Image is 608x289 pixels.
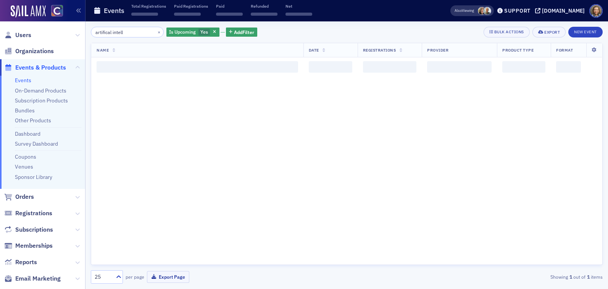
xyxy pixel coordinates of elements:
a: Other Products [15,117,51,124]
p: Refunded [251,3,277,9]
span: Name [97,47,109,53]
button: Bulk Actions [484,27,530,37]
span: ‌ [131,13,158,16]
button: × [156,28,163,35]
a: Email Marketing [4,274,61,283]
span: Organizations [15,47,54,55]
span: Users [15,31,31,39]
a: View Homepage [46,5,63,18]
div: [DOMAIN_NAME] [542,7,585,14]
a: New Event [568,28,603,35]
div: Showing out of items [437,273,603,280]
span: ‌ [309,61,352,73]
a: Bundles [15,107,35,114]
span: Registrations [363,47,396,53]
button: New Event [568,27,603,37]
p: Net [285,3,312,9]
a: Subscriptions [4,226,53,234]
div: Yes [166,28,219,37]
span: Product Type [502,47,534,53]
a: Venues [15,163,33,170]
span: Format [556,47,573,53]
a: Memberships [4,242,53,250]
span: Is Upcoming [169,29,196,35]
img: SailAMX [51,5,63,17]
span: Yes [200,29,208,35]
span: ‌ [502,61,545,73]
a: On-Demand Products [15,87,66,94]
span: Add Filter [234,29,254,36]
span: ‌ [251,13,277,16]
span: Derrol Moorhead [483,7,491,15]
a: Registrations [4,209,52,218]
button: [DOMAIN_NAME] [535,8,587,13]
span: ‌ [363,61,417,73]
label: per page [126,273,144,280]
strong: 1 [585,273,591,280]
div: Bulk Actions [494,30,524,34]
span: Date [309,47,319,53]
strong: 1 [568,273,573,280]
span: Lauren Standiford [478,7,486,15]
a: Dashboard [15,130,40,137]
a: Sponsor Library [15,174,52,180]
span: Memberships [15,242,53,250]
span: ‌ [556,61,581,73]
a: Reports [4,258,37,266]
a: Orders [4,193,34,201]
button: Export [532,27,566,37]
button: Export Page [147,271,189,283]
a: Coupons [15,153,36,160]
span: Email Marketing [15,274,61,283]
span: Reports [15,258,37,266]
button: AddFilter [226,28,257,37]
a: Events & Products [4,63,66,72]
span: ‌ [216,13,243,16]
input: Search… [91,27,164,37]
span: Orders [15,193,34,201]
div: Support [504,7,531,14]
span: Profile [589,4,603,18]
a: Users [4,31,31,39]
span: Viewing [455,8,474,13]
span: Events & Products [15,63,66,72]
a: Subscription Products [15,97,68,104]
span: ‌ [285,13,312,16]
span: Registrations [15,209,52,218]
span: ‌ [427,61,492,73]
p: Total Registrations [131,3,166,9]
div: Also [455,8,462,13]
a: Survey Dashboard [15,140,58,147]
div: 25 [95,273,111,281]
img: SailAMX [11,5,46,18]
span: ‌ [174,13,201,16]
span: Subscriptions [15,226,53,234]
a: Organizations [4,47,54,55]
span: ‌ [97,61,298,73]
div: Export [544,30,560,34]
a: Events [15,77,31,84]
span: Provider [427,47,448,53]
h1: Events [104,6,124,15]
p: Paid Registrations [174,3,208,9]
p: Paid [216,3,243,9]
